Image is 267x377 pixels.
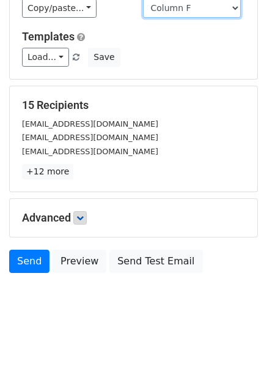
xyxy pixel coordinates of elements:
small: [EMAIL_ADDRESS][DOMAIN_NAME] [22,147,158,156]
h5: 15 Recipients [22,99,245,112]
h5: Advanced [22,211,245,225]
a: +12 more [22,164,73,179]
small: [EMAIL_ADDRESS][DOMAIN_NAME] [22,133,158,142]
a: Templates [22,30,75,43]
small: [EMAIL_ADDRESS][DOMAIN_NAME] [22,119,158,129]
a: Send [9,250,49,273]
button: Save [88,48,120,67]
a: Send Test Email [109,250,202,273]
a: Preview [53,250,106,273]
a: Load... [22,48,69,67]
iframe: Chat Widget [206,318,267,377]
